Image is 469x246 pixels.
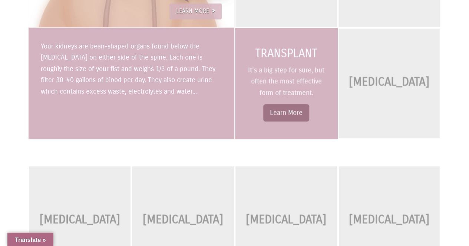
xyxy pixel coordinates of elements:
[169,4,222,20] a: LEARN MORE
[349,213,429,227] b: [MEDICAL_DATA]
[246,213,326,227] b: [MEDICAL_DATA]
[245,46,327,62] h4: Transplant
[349,75,429,89] b: [MEDICAL_DATA]
[41,41,222,97] div: Your kidneys are bean-shaped organs found below the [MEDICAL_DATA] on either side of the spine. E...
[15,237,46,243] span: Translate »
[245,65,327,99] p: It's a big step for sure, but often the most effective form of treatment.
[263,104,309,122] a: Learn More
[143,213,223,227] b: [MEDICAL_DATA]
[40,213,120,227] b: [MEDICAL_DATA]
